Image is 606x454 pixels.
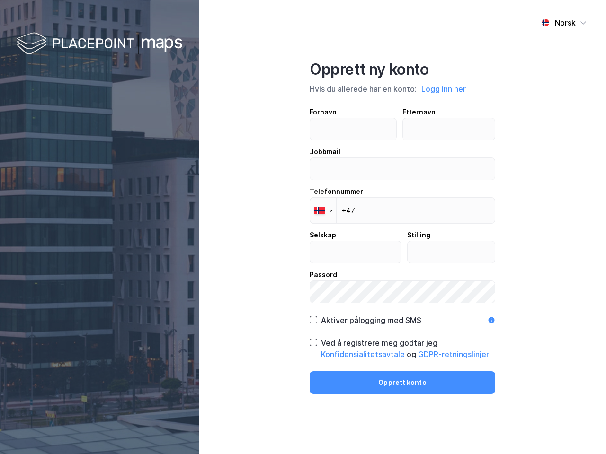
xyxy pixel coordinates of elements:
[310,198,336,223] div: Norway: + 47
[555,17,576,28] div: Norsk
[310,197,495,224] input: Telefonnummer
[402,106,496,118] div: Etternavn
[17,30,182,58] img: logo-white.f07954bde2210d2a523dddb988cd2aa7.svg
[310,269,495,280] div: Passord
[559,409,606,454] iframe: Chat Widget
[310,83,495,95] div: Hvis du allerede har en konto:
[310,60,495,79] div: Opprett ny konto
[419,83,469,95] button: Logg inn her
[407,229,496,241] div: Stilling
[310,186,495,197] div: Telefonnummer
[321,337,495,360] div: Ved å registrere meg godtar jeg og
[310,229,401,241] div: Selskap
[310,371,495,394] button: Opprett konto
[310,106,397,118] div: Fornavn
[310,146,495,157] div: Jobbmail
[321,314,421,326] div: Aktiver pålogging med SMS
